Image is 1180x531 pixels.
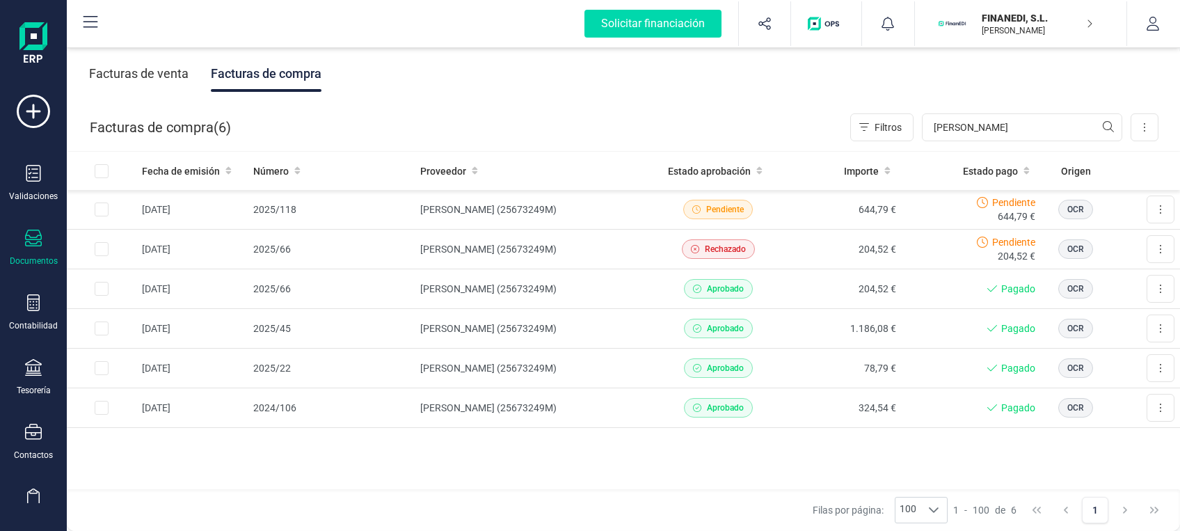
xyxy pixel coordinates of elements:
[1001,322,1035,335] span: Pagado
[1141,497,1167,523] button: Last Page
[1067,322,1084,335] span: OCR
[10,255,58,267] div: Documentos
[992,235,1035,249] span: Pendiente
[779,349,902,388] td: 78,79 €
[1001,282,1035,296] span: Pagado
[1067,283,1084,295] span: OCR
[136,309,248,349] td: [DATE]
[813,497,948,523] div: Filas por página:
[808,17,845,31] img: Logo de OPS
[779,230,902,269] td: 204,52 €
[248,190,415,230] td: 2025/118
[415,309,657,349] td: [PERSON_NAME] (25673249M)
[1011,503,1016,517] span: 6
[992,196,1035,209] span: Pendiente
[1053,497,1079,523] button: Previous Page
[922,113,1122,141] input: Buscar...
[998,249,1035,263] span: 204,52 €
[218,118,226,137] span: 6
[415,230,657,269] td: [PERSON_NAME] (25673249M)
[1067,402,1084,414] span: OCR
[95,322,109,335] div: Row Selected 875fc6b5-9129-419c-8d25-8a844a14c9a5
[973,503,989,517] span: 100
[705,243,746,255] span: Rechazado
[17,385,51,396] div: Tesorería
[799,1,853,46] button: Logo de OPS
[779,190,902,230] td: 644,79 €
[707,322,744,335] span: Aprobado
[248,230,415,269] td: 2025/66
[19,22,47,67] img: Logo Finanedi
[668,164,751,178] span: Estado aprobación
[95,164,109,178] div: All items unselected
[953,503,1016,517] div: -
[253,164,289,178] span: Número
[1067,203,1084,216] span: OCR
[850,113,914,141] button: Filtros
[1001,401,1035,415] span: Pagado
[1067,362,1084,374] span: OCR
[982,25,1093,36] p: [PERSON_NAME]
[1082,497,1108,523] button: Page 1
[415,269,657,309] td: [PERSON_NAME] (25673249M)
[420,164,466,178] span: Proveedor
[895,498,920,523] span: 100
[95,401,109,415] div: Row Selected 1a847220-9ffd-498e-b7aa-21d2883bda31
[707,402,744,414] span: Aprobado
[89,56,189,92] div: Facturas de venta
[1023,497,1050,523] button: First Page
[998,209,1035,223] span: 644,79 €
[415,190,657,230] td: [PERSON_NAME] (25673249M)
[995,503,1005,517] span: de
[568,1,738,46] button: Solicitar financiación
[9,320,58,331] div: Contabilidad
[875,120,902,134] span: Filtros
[248,309,415,349] td: 2025/45
[14,450,53,461] div: Contactos
[136,190,248,230] td: [DATE]
[248,388,415,428] td: 2024/106
[136,388,248,428] td: [DATE]
[248,349,415,388] td: 2025/22
[779,269,902,309] td: 204,52 €
[1061,164,1091,178] span: Origen
[90,113,231,141] div: Facturas de compra ( )
[1001,361,1035,375] span: Pagado
[415,388,657,428] td: [PERSON_NAME] (25673249M)
[136,269,248,309] td: [DATE]
[963,164,1018,178] span: Estado pago
[211,56,321,92] div: Facturas de compra
[142,164,220,178] span: Fecha de emisión
[707,362,744,374] span: Aprobado
[136,230,248,269] td: [DATE]
[1067,243,1084,255] span: OCR
[95,242,109,256] div: Row Selected 0b63ac91-37fb-42fb-87af-392153bbdad9
[707,283,744,295] span: Aprobado
[779,388,902,428] td: 324,54 €
[1112,497,1138,523] button: Next Page
[779,309,902,349] td: 1.186,08 €
[937,8,968,39] img: FI
[248,269,415,309] td: 2025/66
[95,361,109,375] div: Row Selected 9eca03ae-2775-4be8-a5a6-263b8969752d
[844,164,879,178] span: Importe
[136,349,248,388] td: [DATE]
[584,10,721,38] div: Solicitar financiación
[9,191,58,202] div: Validaciones
[982,11,1093,25] p: FINANEDI, S.L.
[415,349,657,388] td: [PERSON_NAME] (25673249M)
[95,203,109,216] div: Row Selected b53f85f9-628b-4135-b2d8-f4ae6bbb9dd5
[95,282,109,296] div: Row Selected 5e572cd8-9f2e-4b59-be0f-2c44ccd0f47d
[953,503,959,517] span: 1
[706,203,744,216] span: Pendiente
[932,1,1110,46] button: FIFINANEDI, S.L.[PERSON_NAME]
